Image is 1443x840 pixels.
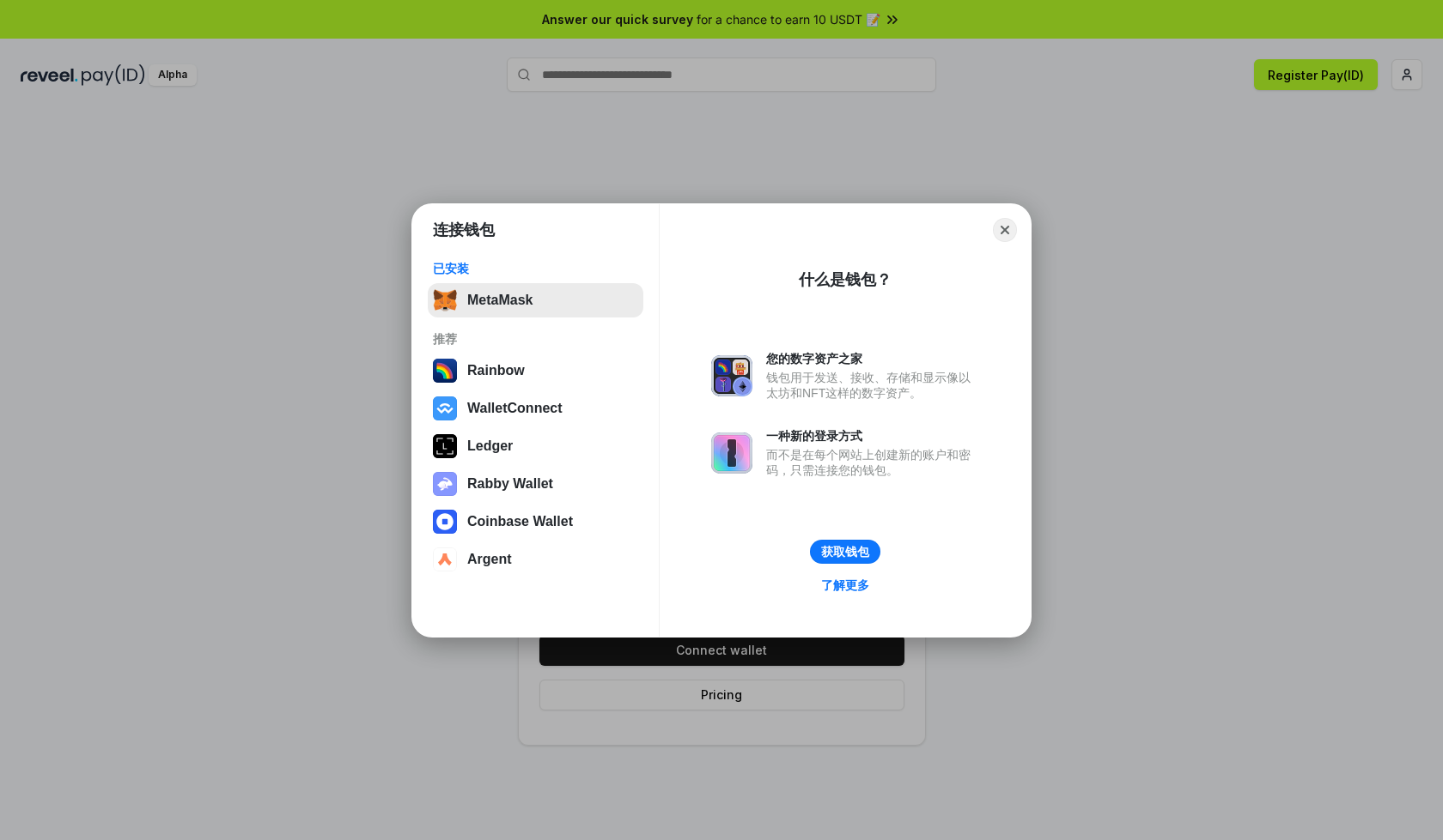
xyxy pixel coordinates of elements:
[433,331,638,347] div: 推荐
[766,447,979,478] div: 而不是在每个网站上创建新的账户和密码，只需连接您的钱包。
[821,577,869,593] div: 了解更多
[711,432,752,474] img: svg+xml,%3Csvg%20xmlns%3D%22http%3A%2F%2Fwww.w3.org%2F2000%2Fsvg%22%20fill%3D%22none%22%20viewBox...
[428,283,643,317] button: MetaMask
[811,574,880,596] a: 了解更多
[428,542,643,577] button: Argent
[467,438,513,454] div: Ledger
[799,269,892,290] div: 什么是钱包？
[433,510,457,534] img: svg+xml,%3Csvg%20width%3D%2228%22%20height%3D%2228%22%20viewBox%3D%220%200%2028%2028%22%20fill%3D...
[467,552,512,567] div: Argent
[433,434,457,458] img: svg+xml,%3Csvg%20xmlns%3D%22http%3A%2F%2Fwww.w3.org%2F2000%2Fsvg%22%20width%3D%2228%22%20height%3...
[467,293,533,308] div: MetaMask
[433,220,495,240] h1: 连接钱包
[766,351,979,366] div: 您的数字资产之家
[467,401,563,416] div: WalletConnect
[766,428,979,444] div: 一种新的登录方式
[428,467,643,501] button: Rabby Wallet
[467,363,525,378] div: Rainbow
[467,476,553,492] div: Rabby Wallet
[428,354,643,388] button: Rainbow
[433,472,457,496] img: svg+xml,%3Csvg%20xmlns%3D%22http%3A%2F%2Fwww.w3.org%2F2000%2Fsvg%22%20fill%3D%22none%22%20viewBox...
[428,391,643,426] button: WalletConnect
[766,370,979,401] div: 钱包用于发送、接收、存储和显示像以太坊和NFT这样的数字资产。
[428,429,643,463] button: Ledger
[433,288,457,312] img: svg+xml,%3Csvg%20fill%3D%22none%22%20height%3D%2233%22%20viewBox%3D%220%200%2035%2033%22%20width%...
[433,547,457,571] img: svg+xml,%3Csvg%20width%3D%2228%22%20height%3D%2228%22%20viewBox%3D%220%200%2028%2028%22%20fill%3D...
[711,355,752,396] img: svg+xml,%3Csvg%20xmlns%3D%22http%3A%2F%2Fwww.w3.org%2F2000%2Fsvg%22%20fill%3D%22none%22%20viewBox...
[810,540,880,564] button: 获取钱包
[993,218,1017,242] button: Close
[433,359,457,383] img: svg+xml,%3Csvg%20width%3D%22120%22%20height%3D%22120%22%20viewBox%3D%220%200%20120%20120%22%20fil...
[433,261,638,276] div: 已安装
[433,396,457,420] img: svg+xml,%3Csvg%20width%3D%2228%22%20height%3D%2228%22%20viewBox%3D%220%200%2028%2028%22%20fill%3D...
[467,514,573,529] div: Coinbase Wallet
[428,505,643,539] button: Coinbase Wallet
[821,544,869,559] div: 获取钱包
